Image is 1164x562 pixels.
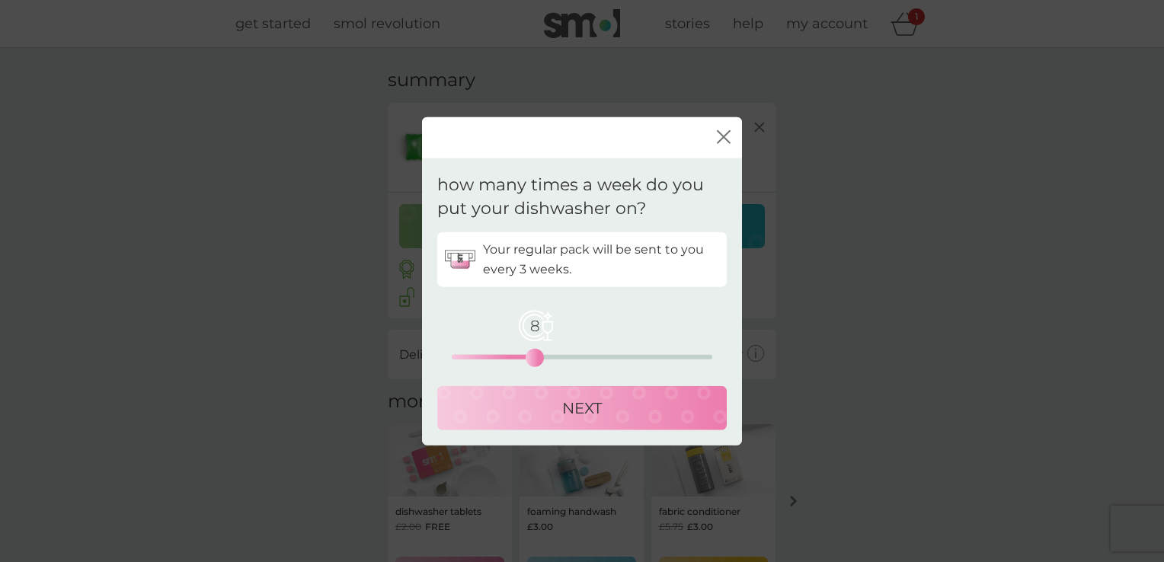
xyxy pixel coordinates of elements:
[562,395,602,420] p: NEXT
[717,129,731,145] button: close
[516,306,554,344] span: 8
[437,174,727,221] p: how many times a week do you put your dishwasher on?
[483,240,719,279] p: Your regular pack will be sent to you every 3 weeks.
[437,385,727,429] button: NEXT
